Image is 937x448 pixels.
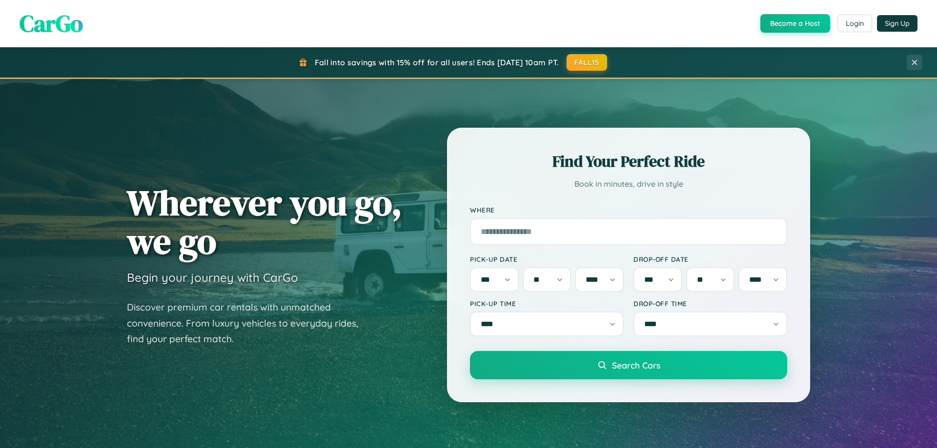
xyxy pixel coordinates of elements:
label: Drop-off Time [633,299,787,308]
h3: Begin your journey with CarGo [127,270,298,285]
button: FALL15 [567,54,608,71]
button: Sign Up [877,15,917,32]
h2: Find Your Perfect Ride [470,151,787,172]
label: Drop-off Date [633,255,787,263]
label: Pick-up Date [470,255,624,263]
span: Fall into savings with 15% off for all users! Ends [DATE] 10am PT. [315,58,559,67]
span: Search Cars [612,360,660,370]
h1: Wherever you go, we go [127,183,402,260]
p: Discover premium car rentals with unmatched convenience. From luxury vehicles to everyday rides, ... [127,299,371,347]
button: Become a Host [760,14,830,33]
span: CarGo [20,7,83,39]
label: Where [470,206,787,214]
button: Login [837,15,872,32]
label: Pick-up Time [470,299,624,308]
p: Book in minutes, drive in style [470,177,787,191]
button: Search Cars [470,351,787,379]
